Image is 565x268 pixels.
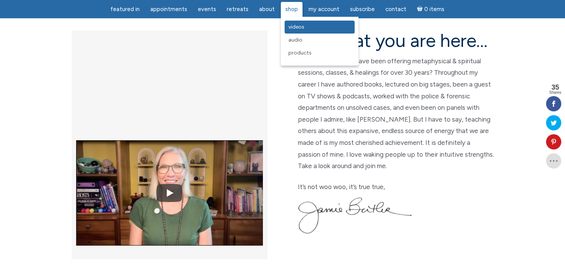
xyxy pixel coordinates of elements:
[285,47,355,59] a: Products
[381,2,411,17] a: Contact
[298,30,494,51] h2: now that you are here…
[345,2,379,17] a: Subscribe
[285,6,298,13] span: Shop
[412,1,449,17] a: Cart0 items
[227,6,248,13] span: Retreats
[110,6,140,13] span: featured in
[417,6,424,13] i: Cart
[350,6,375,13] span: Subscribe
[549,84,561,91] span: 35
[304,2,344,17] a: My Account
[288,50,312,56] span: Products
[222,2,253,17] a: Retreats
[255,2,279,17] a: About
[106,2,144,17] a: featured in
[198,6,216,13] span: Events
[309,6,339,13] span: My Account
[288,24,304,30] span: Videos
[76,123,263,263] img: YouTube video
[193,2,221,17] a: Events
[549,91,561,95] span: Shares
[424,6,444,12] span: 0 items
[298,55,494,172] p: Did you know that I have been offering metaphysical & spiritual sessions, classes, & healings for...
[385,6,406,13] span: Contact
[259,6,275,13] span: About
[288,37,302,43] span: Audio
[285,34,355,47] a: Audio
[285,21,355,34] a: Videos
[146,2,192,17] a: Appointments
[281,2,302,17] a: Shop
[150,6,187,13] span: Appointments
[298,181,494,193] p: It’s not woo woo, it’s true true,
